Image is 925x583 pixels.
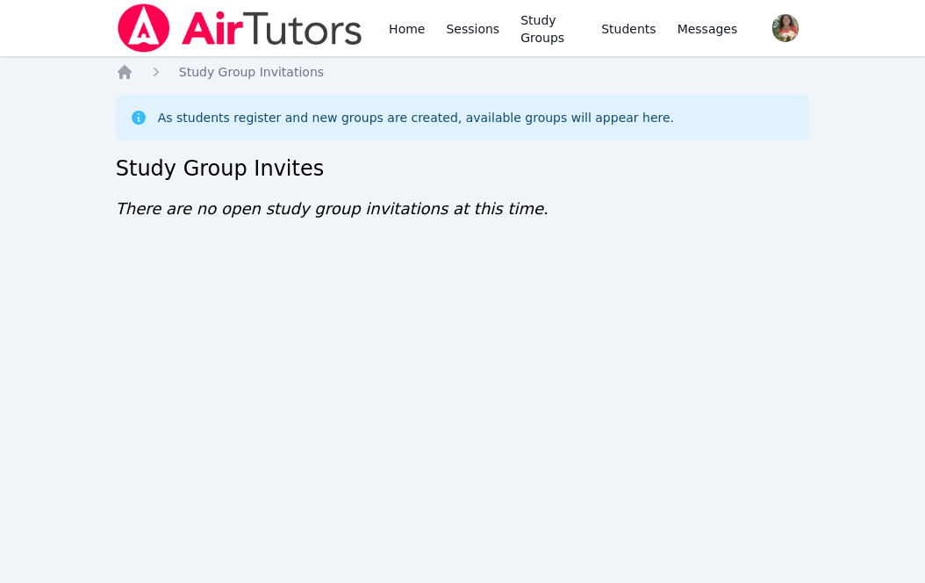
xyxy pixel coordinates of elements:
[678,20,738,38] span: Messages
[179,63,324,81] a: Study Group Invitations
[116,155,810,183] h2: Study Group Invites
[116,63,810,81] nav: Breadcrumb
[116,4,364,53] img: Air Tutors
[158,109,674,126] div: As students register and new groups are created, available groups will appear here.
[116,199,549,218] span: There are no open study group invitations at this time.
[179,65,324,79] span: Study Group Invitations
